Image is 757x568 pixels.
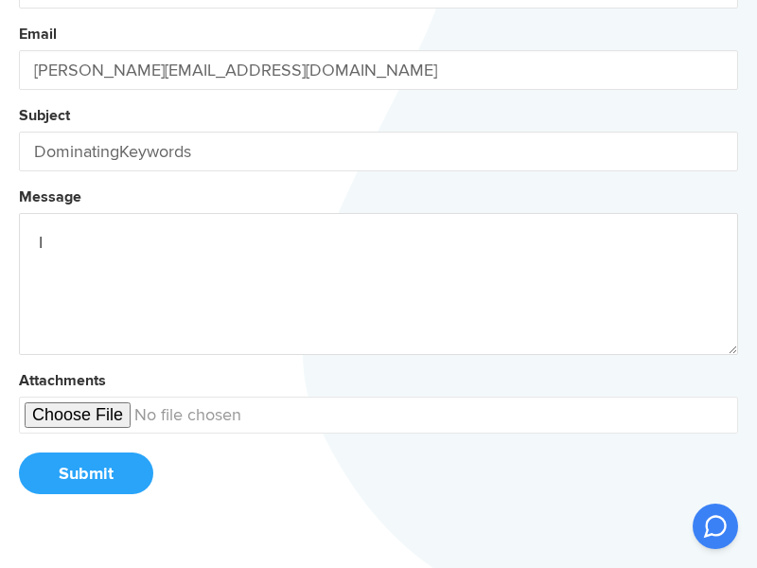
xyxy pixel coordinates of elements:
[19,50,738,90] input: Your Email
[19,187,81,206] label: Message
[19,453,153,494] button: Submit
[19,25,57,44] label: Email
[19,106,70,125] label: Subject
[19,371,106,390] label: Attachments
[19,397,738,434] input: undefined
[19,132,738,171] input: Your Subject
